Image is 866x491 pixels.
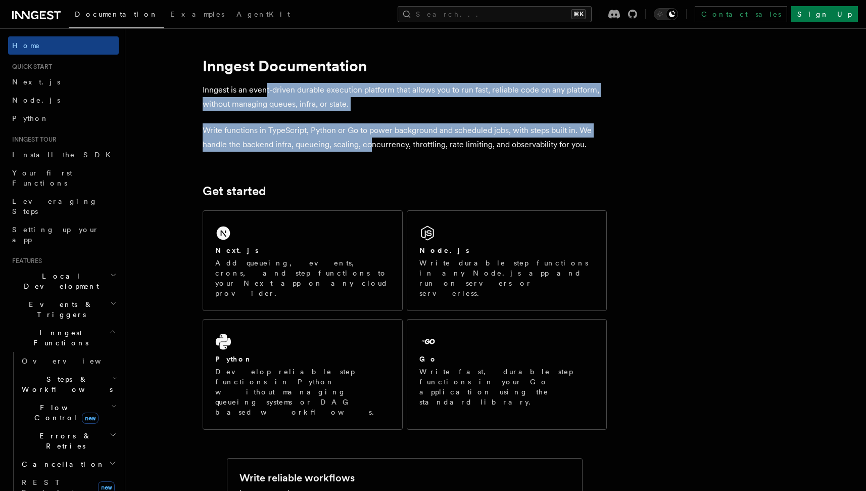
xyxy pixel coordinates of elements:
span: Home [12,40,40,51]
h2: Next.js [215,245,259,255]
h2: Write reliable workflows [239,471,355,485]
a: AgentKit [230,3,296,27]
span: Your first Functions [12,169,72,187]
span: Node.js [12,96,60,104]
button: Search...⌘K [398,6,592,22]
button: Errors & Retries [18,427,119,455]
a: Get started [203,184,266,198]
span: new [82,413,99,424]
button: Inngest Functions [8,324,119,352]
button: Cancellation [18,455,119,473]
span: Next.js [12,78,60,86]
a: Node.jsWrite durable step functions in any Node.js app and run on servers or serverless. [407,210,607,311]
h2: Python [215,354,253,364]
a: Install the SDK [8,146,119,164]
a: Overview [18,352,119,370]
a: Home [8,36,119,55]
span: Events & Triggers [8,299,110,320]
span: Features [8,257,42,265]
span: Inngest Functions [8,328,109,348]
span: Quick start [8,63,52,71]
a: Your first Functions [8,164,119,192]
span: Examples [170,10,224,18]
a: Leveraging Steps [8,192,119,220]
button: Steps & Workflows [18,370,119,398]
span: Leveraging Steps [12,197,98,215]
a: PythonDevelop reliable step functions in Python without managing queueing systems or DAG based wo... [203,319,403,430]
a: Node.js [8,91,119,109]
button: Events & Triggers [8,295,119,324]
button: Toggle dark mode [654,8,678,20]
a: Next.jsAdd queueing, events, crons, and step functions to your Next app on any cloud provider. [203,210,403,311]
span: Local Development [8,271,110,291]
span: Python [12,114,49,122]
span: Cancellation [18,459,105,469]
span: Errors & Retries [18,431,110,451]
kbd: ⌘K [571,9,586,19]
p: Develop reliable step functions in Python without managing queueing systems or DAG based workflows. [215,367,390,417]
a: Sign Up [791,6,858,22]
span: Steps & Workflows [18,374,113,394]
span: Documentation [75,10,158,18]
button: Local Development [8,267,119,295]
span: Overview [22,357,126,365]
h1: Inngest Documentation [203,57,607,75]
a: Next.js [8,73,119,91]
p: Inngest is an event-driven durable execution platform that allows you to run fast, reliable code ... [203,83,607,111]
a: Setting up your app [8,220,119,249]
span: Inngest tour [8,136,57,144]
a: Documentation [69,3,164,28]
button: Flow Controlnew [18,398,119,427]
span: Setting up your app [12,226,99,244]
p: Write functions in TypeScript, Python or Go to power background and scheduled jobs, with steps bu... [203,123,607,152]
a: Contact sales [695,6,787,22]
p: Write fast, durable step functions in your Go application using the standard library. [419,367,594,407]
a: Examples [164,3,230,27]
h2: Node.js [419,245,469,255]
h2: Go [419,354,438,364]
p: Write durable step functions in any Node.js app and run on servers or serverless. [419,258,594,298]
span: AgentKit [236,10,290,18]
span: Flow Control [18,403,111,423]
a: GoWrite fast, durable step functions in your Go application using the standard library. [407,319,607,430]
a: Python [8,109,119,127]
p: Add queueing, events, crons, and step functions to your Next app on any cloud provider. [215,258,390,298]
span: Install the SDK [12,151,117,159]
